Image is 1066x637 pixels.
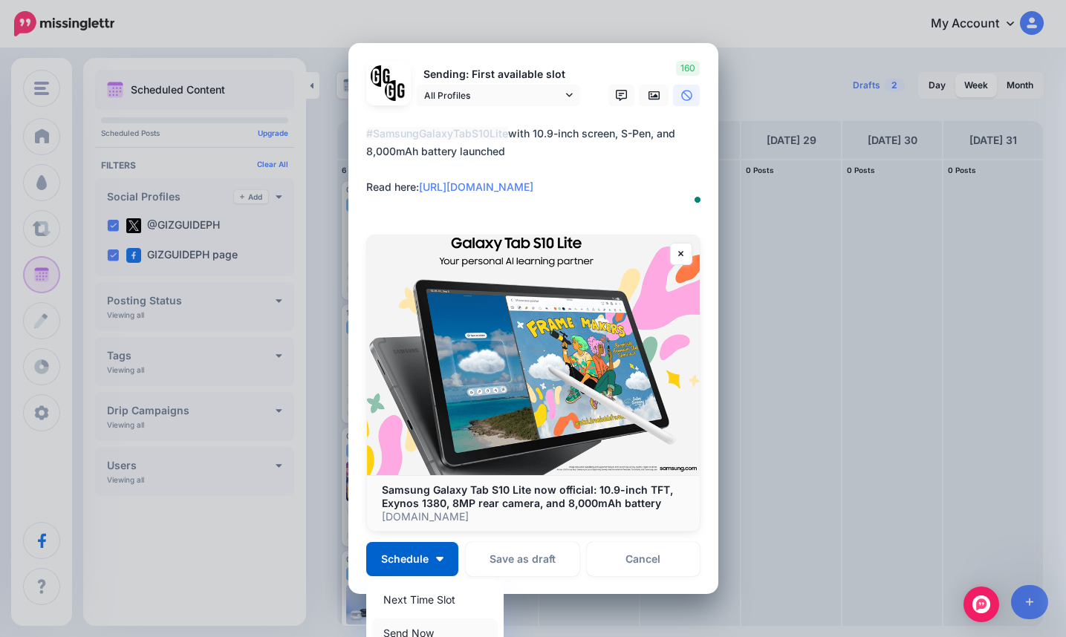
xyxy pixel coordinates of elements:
a: All Profiles [417,85,580,106]
img: JT5sWCfR-79925.png [385,80,406,102]
a: Cancel [587,542,701,576]
span: Schedule [381,554,429,564]
p: Sending: First available slot [417,66,580,83]
div: with 10.9-inch screen, S-Pen, and 8,000mAh battery launched Read here: [366,125,708,196]
p: [DOMAIN_NAME] [382,510,685,523]
div: Open Intercom Messenger [963,587,999,622]
span: 160 [676,61,700,76]
mark: #SamsungGalaxyTabS10Lite [366,127,508,140]
img: 353459792_649996473822713_4483302954317148903_n-bsa138318.png [371,65,392,87]
img: arrow-down-white.png [436,557,443,561]
a: Next Time Slot [372,585,498,614]
textarea: To enrich screen reader interactions, please activate Accessibility in Grammarly extension settings [366,125,708,214]
img: Samsung Galaxy Tab S10 Lite now official: 10.9-inch TFT, Exynos 1380, 8MP rear camera, and 8,000m... [367,235,700,475]
button: Save as draft [466,542,579,576]
span: All Profiles [424,88,562,103]
b: Samsung Galaxy Tab S10 Lite now official: 10.9-inch TFT, Exynos 1380, 8MP rear camera, and 8,000m... [382,483,673,509]
button: Schedule [366,542,458,576]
